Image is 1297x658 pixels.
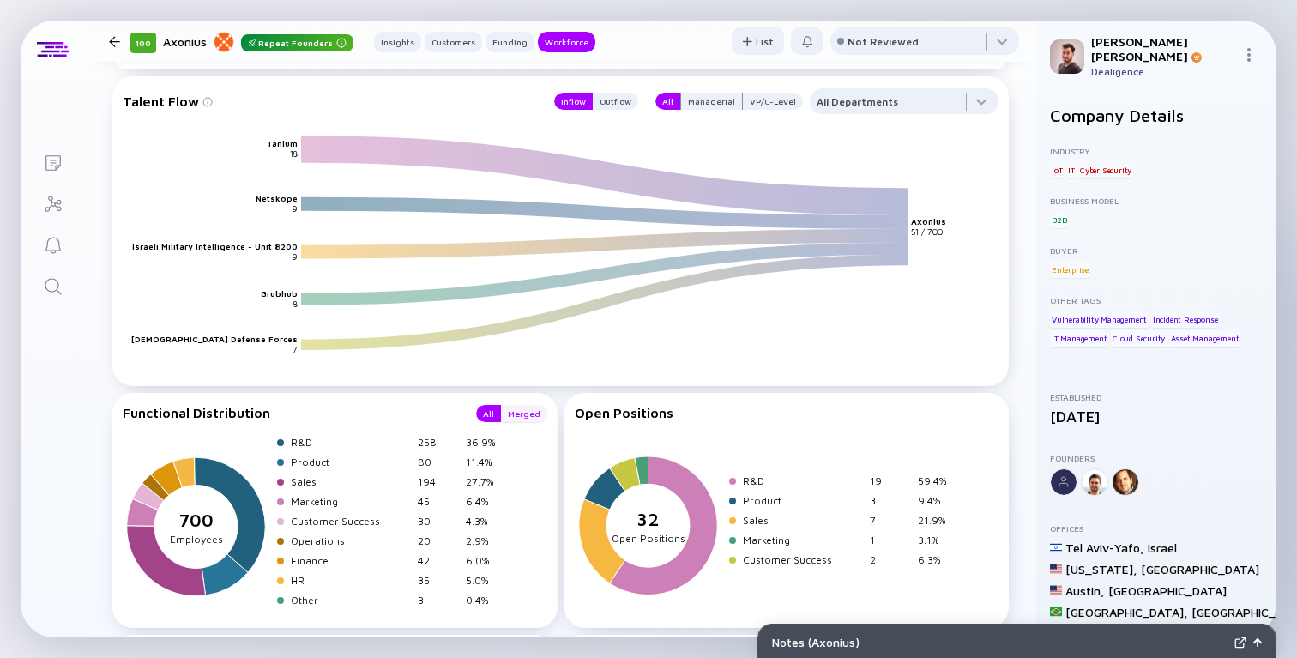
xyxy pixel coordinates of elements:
button: Customers [425,32,482,52]
div: Managerial [681,93,742,110]
div: Operations [291,534,411,547]
text: [DEMOGRAPHIC_DATA] Defense Forces [131,335,298,345]
div: 9.4% [918,494,959,507]
div: Industry [1050,146,1263,156]
div: Funding [486,33,534,51]
div: 3.1% [918,534,959,546]
div: Customer Success [743,553,863,566]
img: Brazil Flag [1050,606,1062,618]
div: [DATE] [1050,407,1263,426]
div: Axonius [163,31,353,52]
div: Notes ( Axonius ) [772,635,1228,649]
div: Sales [743,514,863,527]
div: Business Model [1050,196,1263,206]
button: Outflow [593,93,638,110]
tspan: 32 [636,509,660,529]
div: 258 [418,436,459,449]
img: Menu [1242,48,1256,62]
div: 45 [418,495,459,508]
div: Offices [1050,523,1263,534]
div: HR [291,574,411,587]
div: Other [291,594,411,607]
div: 42 [418,554,459,567]
img: Open Notes [1253,638,1262,647]
tspan: 700 [179,510,214,530]
div: Founders [1050,453,1263,463]
div: Enterprise [1050,261,1090,278]
div: Finance [291,554,411,567]
div: B2B [1050,211,1068,228]
div: Cloud Security [1111,330,1167,347]
text: Tanium [267,139,298,149]
div: 2.9% [466,534,507,547]
button: List [732,27,784,55]
div: Open Positions [575,405,999,420]
text: Grubhub [261,288,298,299]
div: [GEOGRAPHIC_DATA] [1108,583,1227,598]
text: 9 [292,251,298,262]
div: Dealigence [1091,65,1235,78]
div: Vulnerability Management [1050,311,1149,328]
div: 19 [870,474,911,487]
button: Inflow [554,93,593,110]
div: Cyber Security [1078,161,1133,178]
text: 18 [290,149,298,160]
div: [US_STATE] , [1065,562,1137,577]
text: 8 [293,299,298,309]
div: Not Reviewed [848,35,919,48]
div: Product [743,494,863,507]
button: Workforce [538,32,595,52]
text: 7 [293,345,298,355]
div: Established [1050,392,1263,402]
div: Insights [374,33,421,51]
div: Customers [425,33,482,51]
img: Gil Profile Picture [1050,39,1084,74]
a: Lists [21,141,85,182]
img: Israel Flag [1050,541,1062,553]
div: 6.3% [918,553,959,566]
div: 6.4% [466,495,507,508]
button: All [476,405,501,422]
div: Merged [501,405,547,422]
text: Israeli Military Intelligence - Unit 8200 [132,241,298,251]
div: Functional Distribution [123,405,459,422]
div: 11.4% [466,456,507,468]
div: 2 [870,553,911,566]
div: 100 [130,33,156,53]
div: IT Management [1050,330,1108,347]
button: Managerial [680,93,743,110]
div: 27.7% [466,475,507,488]
img: United States Flag [1050,563,1062,575]
text: Netskope [256,194,298,204]
img: Expand Notes [1234,637,1246,649]
div: List [732,28,784,55]
div: 35 [418,574,459,587]
div: Repeat Founders [241,34,353,51]
div: Buyer [1050,245,1263,256]
div: Product [291,456,411,468]
button: Insights [374,32,421,52]
div: 5.0% [466,574,507,587]
div: 80 [418,456,459,468]
div: Marketing [291,495,411,508]
button: Funding [486,32,534,52]
tspan: Employees [170,534,223,546]
a: Search [21,264,85,305]
div: R&D [291,436,411,449]
div: Asset Management [1169,330,1241,347]
div: VP/C-Level [743,93,803,110]
div: 3 [870,494,911,507]
text: Axonius [911,216,946,226]
div: Incident Response [1151,311,1220,328]
div: Tel Aviv-Yafo , [1065,540,1144,555]
div: 36.9% [466,436,507,449]
div: 4.3% [466,515,507,528]
div: 1 [870,534,911,546]
button: All [655,93,680,110]
div: R&D [743,474,863,487]
div: Other Tags [1050,295,1263,305]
